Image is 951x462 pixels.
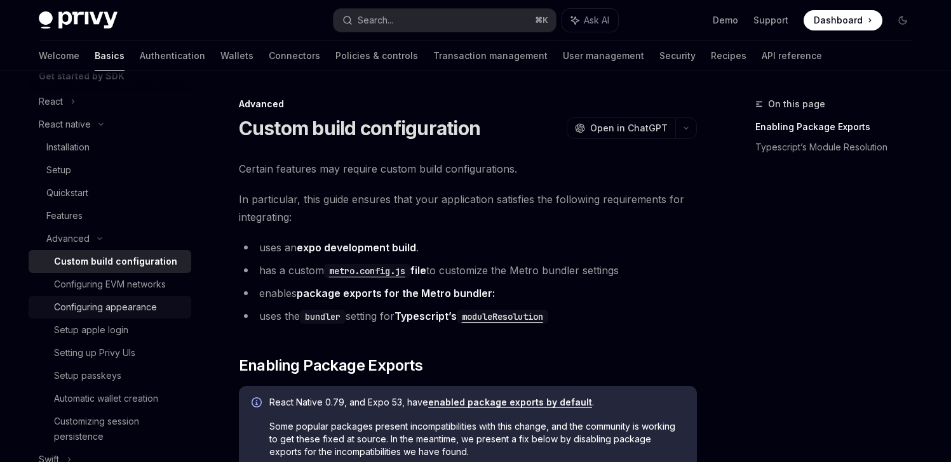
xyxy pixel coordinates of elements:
[29,387,191,410] a: Automatic wallet creation
[29,204,191,227] a: Features
[297,241,416,254] a: expo development build
[46,162,71,178] div: Setup
[269,396,684,409] span: React Native 0.79, and Expo 53, have .
[239,190,697,226] span: In particular, this guide ensures that your application satisfies the following requirements for ...
[239,239,697,256] li: uses an .
[659,41,696,71] a: Security
[54,277,166,292] div: Configuring EVM networks
[755,117,923,137] a: Enabling Package Exports
[54,391,158,406] div: Automatic wallet creation
[252,397,264,410] svg: Info
[269,420,684,458] span: Some popular packages present incompatibilities with this change, and the community is working to...
[239,261,697,279] li: has a custom to customize the Metro bundler settings
[239,284,697,302] li: enables
[39,94,63,109] div: React
[29,410,191,448] a: Customizing session persistence
[29,364,191,387] a: Setup passkeys
[584,14,609,27] span: Ask AI
[297,287,495,300] a: package exports for the Metro bundler:
[39,11,118,29] img: dark logo
[220,41,253,71] a: Wallets
[239,355,423,376] span: Enabling Package Exports
[46,140,90,155] div: Installation
[711,41,746,71] a: Recipes
[239,160,697,178] span: Certain features may require custom build configurations.
[239,307,697,325] li: uses the setting for
[54,368,121,383] div: Setup passkeys
[762,41,822,71] a: API reference
[54,254,177,269] div: Custom build configuration
[29,250,191,273] a: Custom build configuration
[395,310,548,322] a: Typescript’smoduleResolution
[358,13,393,28] div: Search...
[457,310,548,324] code: moduleResolution
[54,322,128,338] div: Setup apple login
[433,41,548,71] a: Transaction management
[29,159,191,181] a: Setup
[46,231,90,246] div: Advanced
[39,41,79,71] a: Welcome
[428,397,592,408] a: enabled package exports by default
[29,319,191,341] a: Setup apple login
[269,41,320,71] a: Connectors
[54,345,135,360] div: Setting up Privy UIs
[239,98,697,110] div: Advanced
[563,41,644,71] a: User management
[324,264,410,278] code: metro.config.js
[334,9,556,32] button: Search...⌘K
[300,310,346,324] code: bundler
[768,96,825,112] span: On this page
[95,41,125,71] a: Basics
[29,296,191,319] a: Configuring appearance
[29,136,191,159] a: Installation
[535,15,548,25] span: ⌘ K
[39,117,91,132] div: React native
[753,14,788,27] a: Support
[46,208,83,223] div: Features
[324,264,426,277] a: metro.config.jsfile
[29,341,191,364] a: Setting up Privy UIs
[814,14,863,27] span: Dashboard
[755,137,923,157] a: Typescript’s Module Resolution
[29,273,191,296] a: Configuring EVM networks
[54,414,184,444] div: Customizing session persistence
[239,117,481,140] h1: Custom build configuration
[562,9,618,32] button: Ask AI
[335,41,418,71] a: Policies & controls
[29,181,191,204] a: Quickstart
[54,300,157,315] div: Configuring appearance
[893,10,913,30] button: Toggle dark mode
[590,122,668,135] span: Open in ChatGPT
[713,14,738,27] a: Demo
[567,117,675,139] button: Open in ChatGPT
[46,185,88,201] div: Quickstart
[804,10,882,30] a: Dashboard
[140,41,205,71] a: Authentication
